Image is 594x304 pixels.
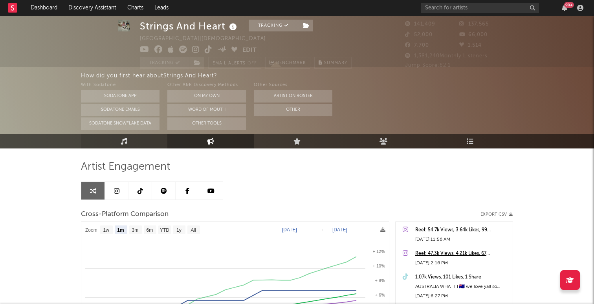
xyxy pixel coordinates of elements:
button: 99+ [562,5,567,11]
div: 99 + [564,2,574,8]
span: Cross-Platform Comparison [81,210,169,219]
a: Benchmark [265,57,310,69]
text: + 8% [375,278,385,283]
span: 1,514 [459,43,482,48]
text: All [191,227,196,233]
span: 7,700 [405,43,429,48]
a: Reel: 54.7k Views, 3.64k Likes, 99 Comments [415,225,509,235]
span: 137,565 [459,22,489,27]
button: Email AlertsOff [208,57,261,69]
text: 1w [103,227,110,233]
span: 52,000 [405,32,433,37]
span: Jump Score: 82.1 [405,63,451,68]
button: Word Of Mouth [167,104,246,116]
button: Tracking [249,20,298,31]
span: Benchmark [276,59,306,68]
text: 1m [117,227,124,233]
button: Sodatone Emails [81,104,159,116]
text: + 12% [373,249,385,254]
span: Summary [324,61,347,65]
text: + 6% [375,293,385,297]
a: 1.07k Views, 101 Likes, 1 Share [415,273,509,282]
div: [DATE] 11:56 AM [415,235,509,244]
text: Zoom [85,227,97,233]
div: Strings And Heart [140,20,239,33]
div: [DATE] 2:16 PM [415,258,509,268]
input: Search for artists [421,3,539,13]
text: YTD [160,227,169,233]
text: + 10% [373,264,385,268]
div: [DATE] 6:27 PM [415,291,509,301]
div: How did you first hear about Strings And Heart ? [81,71,594,81]
button: Other [254,104,332,116]
button: Export CSV [480,212,513,217]
span: 141,409 [405,22,435,27]
span: Artist Engagement [81,162,170,172]
a: Reel: 47.3k Views, 4.21k Likes, 67 Comments [415,249,509,258]
div: Other Sources [254,81,332,90]
text: [DATE] [332,227,347,233]
button: Summary [314,57,352,69]
text: 6m [147,227,153,233]
button: Sodatone App [81,90,159,103]
div: AUSTRALIA WHATTT🇦🇺 we love yall so much, we had a TIME. thanks for having us out #fyp #[DEMOGRAPH... [415,282,509,291]
button: Sodatone Snowflake Data [81,117,159,130]
button: On My Own [167,90,246,103]
button: Edit [242,46,257,55]
div: [GEOGRAPHIC_DATA] | [DEMOGRAPHIC_DATA] [140,34,284,44]
text: 3m [132,227,139,233]
text: [DATE] [282,227,297,233]
button: Artist on Roster [254,90,332,103]
text: 1y [176,227,181,233]
button: Other Tools [167,117,246,130]
button: Tracking [140,57,189,69]
div: With Sodatone [81,81,159,90]
em: Off [247,61,257,66]
span: 1,381,240 Monthly Listeners [405,53,488,59]
span: 66,000 [459,32,488,37]
div: Other A&R Discovery Methods [167,81,246,90]
text: → [319,227,324,233]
